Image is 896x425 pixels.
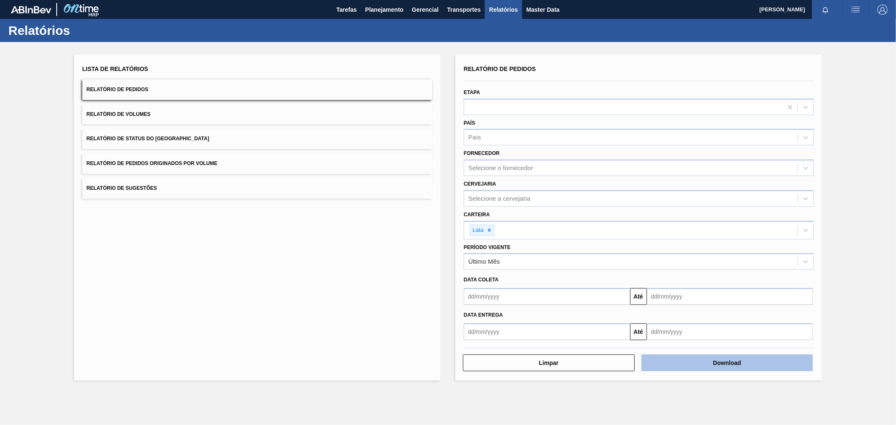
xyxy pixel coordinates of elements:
button: Notificações [812,4,839,16]
button: Até [630,323,647,340]
label: Período Vigente [464,244,510,250]
span: Data Entrega [464,312,503,318]
img: userActions [851,5,861,15]
h1: Relatórios [8,26,158,35]
div: Selecione o fornecedor [468,165,533,172]
span: Planejamento [365,5,403,15]
button: Relatório de Volumes [82,104,432,125]
div: Selecione a cervejaria [468,195,531,202]
span: Gerencial [412,5,439,15]
div: País [468,134,481,141]
span: Relatório de Pedidos Originados por Volume [87,160,218,166]
input: dd/mm/yyyy [464,323,630,340]
input: dd/mm/yyyy [647,323,813,340]
button: Relatório de Pedidos [82,79,432,100]
label: Fornecedor [464,150,499,156]
input: dd/mm/yyyy [464,288,630,305]
span: Data coleta [464,277,499,283]
span: Relatório de Status do [GEOGRAPHIC_DATA] [87,136,209,142]
span: Relatório de Pedidos [464,66,536,72]
span: Tarefas [336,5,357,15]
button: Download [641,354,813,371]
span: Lista de Relatórios [82,66,148,72]
div: Último Mês [468,258,500,265]
div: Lata [470,225,485,236]
button: Até [630,288,647,305]
img: TNhmsLtSVTkK8tSr43FrP2fwEKptu5GPRR3wAAAABJRU5ErkJggg== [11,6,51,13]
span: Master Data [526,5,560,15]
label: País [464,120,475,126]
span: Relatórios [489,5,518,15]
button: Relatório de Pedidos Originados por Volume [82,153,432,174]
span: Transportes [447,5,481,15]
button: Relatório de Status do [GEOGRAPHIC_DATA] [82,129,432,149]
input: dd/mm/yyyy [647,288,813,305]
span: Relatório de Pedidos [87,87,148,92]
span: Relatório de Volumes [87,111,150,117]
label: Etapa [464,89,480,95]
button: Limpar [463,354,635,371]
img: Logout [878,5,888,15]
label: Carteira [464,212,490,218]
button: Relatório de Sugestões [82,178,432,199]
span: Relatório de Sugestões [87,185,157,191]
label: Cervejaria [464,181,496,187]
